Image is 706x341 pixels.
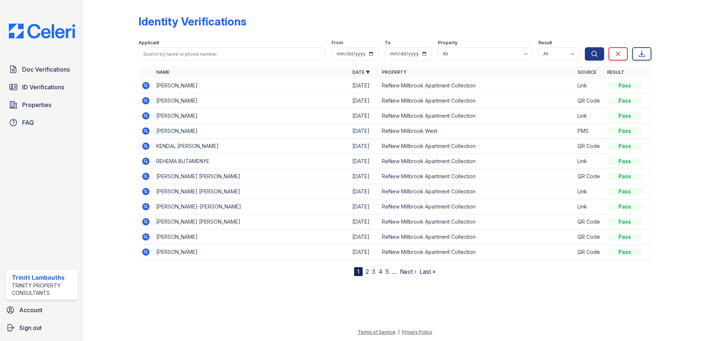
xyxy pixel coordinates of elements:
div: Pass [607,97,642,104]
label: Result [538,40,552,46]
span: Properties [22,100,51,109]
a: Doc Verifications [6,62,78,77]
td: [DATE] [349,169,379,184]
a: Next › [400,268,417,275]
span: Account [19,306,42,314]
td: Link [575,154,604,169]
td: Link [575,108,604,124]
td: ReNew Millbrook Apartment Collection [379,139,575,154]
td: ReNew Millbrook West [379,124,575,139]
div: Pass [607,233,642,241]
td: [DATE] [349,93,379,108]
td: [PERSON_NAME] [PERSON_NAME] [153,169,349,184]
div: Pass [607,142,642,150]
img: CE_Logo_Blue-a8612792a0a2168367f1c8372b55b34899dd931a85d93a1a3d3e32e68fde9ad4.png [3,24,81,38]
a: Date ▼ [352,69,370,75]
td: [PERSON_NAME] [153,124,349,139]
td: [DATE] [349,214,379,230]
a: Properties [6,97,78,112]
td: [DATE] [349,124,379,139]
td: QR Code [575,93,604,108]
div: Pass [607,218,642,225]
td: ReNew Millbrook Apartment Collection [379,230,575,245]
td: [DATE] [349,230,379,245]
a: 5 [385,268,389,275]
td: [PERSON_NAME] [PERSON_NAME] [153,184,349,199]
td: [DATE] [349,108,379,124]
td: ReNew Millbrook Apartment Collection [379,214,575,230]
td: [DATE] [349,199,379,214]
td: Link [575,78,604,93]
td: QR Code [575,169,604,184]
div: Trinity Property Consultants [12,282,75,297]
div: Identity Verifications [138,15,246,28]
td: QR Code [575,245,604,260]
a: 2 [366,268,369,275]
td: ReNew Millbrook Apartment Collection [379,93,575,108]
td: [DATE] [349,184,379,199]
span: ID Verifications [22,83,64,92]
td: ReNew Millbrook Apartment Collection [379,154,575,169]
td: [PERSON_NAME] [153,245,349,260]
td: ReNew Millbrook Apartment Collection [379,245,575,260]
td: ReNew Millbrook Apartment Collection [379,184,575,199]
td: ReNew Millbrook Apartment Collection [379,78,575,93]
a: 3 [372,268,376,275]
a: ID Verifications [6,80,78,94]
td: [PERSON_NAME] [153,230,349,245]
a: Property [382,69,407,75]
div: Pass [607,203,642,210]
a: Name [156,69,169,75]
label: From [332,40,343,46]
td: PMS [575,124,604,139]
td: ReNew Millbrook Apartment Collection [379,169,575,184]
td: [DATE] [349,245,379,260]
td: [PERSON_NAME] [153,93,349,108]
td: [DATE] [349,139,379,154]
label: To [385,40,391,46]
td: [PERSON_NAME] [153,108,349,124]
td: ReNew Millbrook Apartment Collection [379,108,575,124]
td: [DATE] [349,78,379,93]
input: Search by name or phone number [138,47,326,61]
div: Pass [607,127,642,135]
div: 1 [354,267,363,276]
a: FAQ [6,115,78,130]
td: QR Code [575,139,604,154]
span: … [392,267,397,276]
div: Pass [607,248,642,256]
a: Account [3,303,81,317]
td: QR Code [575,214,604,230]
td: [DATE] [349,154,379,169]
a: Terms of Service [358,329,395,335]
a: Source [578,69,596,75]
td: ReNew Millbrook Apartment Collection [379,199,575,214]
span: Doc Verifications [22,65,70,74]
td: [PERSON_NAME] [153,78,349,93]
div: Pass [607,188,642,195]
div: Pass [607,173,642,180]
td: REHEMA BUTAMENYE [153,154,349,169]
div: Trinitt Lambouths [12,273,75,282]
a: Privacy Policy [402,329,432,335]
a: 4 [378,268,383,275]
a: Result [607,69,624,75]
td: [PERSON_NAME] [PERSON_NAME] [153,214,349,230]
div: Pass [607,82,642,89]
td: Link [575,199,604,214]
a: Sign out [3,320,81,335]
div: | [398,329,400,335]
label: Applicant [138,40,159,46]
td: Link [575,184,604,199]
td: [PERSON_NAME]-[PERSON_NAME] [153,199,349,214]
a: Last » [419,268,436,275]
span: Sign out [19,323,42,332]
label: Property [438,40,457,46]
td: KENDAL [PERSON_NAME] [153,139,349,154]
div: Pass [607,112,642,120]
span: FAQ [22,118,34,127]
td: QR Code [575,230,604,245]
div: Pass [607,158,642,165]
